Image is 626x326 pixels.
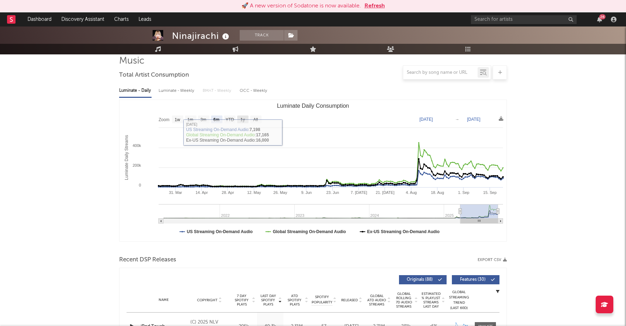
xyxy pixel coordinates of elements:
text: 1m [188,117,194,122]
text: 7. [DATE] [351,190,367,195]
text: Ex-US Streaming On-Demand Audio [367,229,440,234]
span: Last Day Spotify Plays [259,294,277,307]
div: 26 [599,14,606,19]
span: Global ATD Audio Streams [367,294,386,307]
span: Music [119,57,145,65]
button: Track [240,30,284,41]
span: Originals ( 88 ) [404,278,436,282]
button: Originals(88) [399,275,447,284]
text: 1w [175,117,180,122]
div: Luminate - Daily [119,85,152,97]
button: Refresh [364,2,385,10]
div: Luminate - Weekly [159,85,196,97]
span: Recent DSP Releases [119,256,176,264]
span: Released [341,298,358,302]
a: Leads [134,12,156,26]
div: Name [141,297,187,303]
text: 18. Aug [431,190,444,195]
div: Ninajirachi [172,30,231,42]
text: 400k [133,143,141,148]
text: 3m [201,117,207,122]
text: 6m [213,117,219,122]
span: Copyright [197,298,217,302]
text: 14. Apr [196,190,208,195]
text: 21. [DATE] [376,190,394,195]
input: Search by song name or URL [403,70,478,76]
text: 26. May [274,190,288,195]
div: Global Streaming Trend (Last 60D) [448,290,469,311]
text: 1. Sep [458,190,469,195]
text: All [253,117,258,122]
text: Luminate Daily Consumption [277,103,349,109]
a: Charts [109,12,134,26]
a: Discovery Assistant [56,12,109,26]
input: Search for artists [471,15,577,24]
span: Features ( 30 ) [456,278,489,282]
text: 15. Sep [483,190,497,195]
text: → [455,117,459,122]
button: Export CSV [478,258,507,262]
button: Features(30) [452,275,499,284]
span: 7 Day Spotify Plays [232,294,251,307]
text: 28. Apr [222,190,234,195]
span: Estimated % Playlist Streams Last Day [421,292,441,309]
text: 4. Aug [406,190,417,195]
text: 12. May [247,190,261,195]
svg: Luminate Daily Consumption [119,100,507,241]
a: Dashboard [23,12,56,26]
text: US Streaming On-Demand Audio [187,229,253,234]
text: 23. Jun [326,190,339,195]
text: 9. Jun [301,190,312,195]
div: OCC - Weekly [240,85,268,97]
text: 1y [240,117,245,122]
text: 200k [133,163,141,167]
text: Zoom [159,117,170,122]
div: 🚀 A new version of Sodatone is now available. [241,2,361,10]
text: [DATE] [419,117,433,122]
text: Global Streaming On-Demand Audio [273,229,346,234]
text: YTD [226,117,234,122]
text: Luminate Daily Streams [124,135,129,180]
text: [DATE] [467,117,480,122]
span: ATD Spotify Plays [285,294,304,307]
text: 0 [139,183,141,187]
span: Global Rolling 7D Audio Streams [394,292,413,309]
span: Spotify Popularity [312,295,332,305]
text: 31. Mar [169,190,182,195]
button: 26 [597,17,602,22]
